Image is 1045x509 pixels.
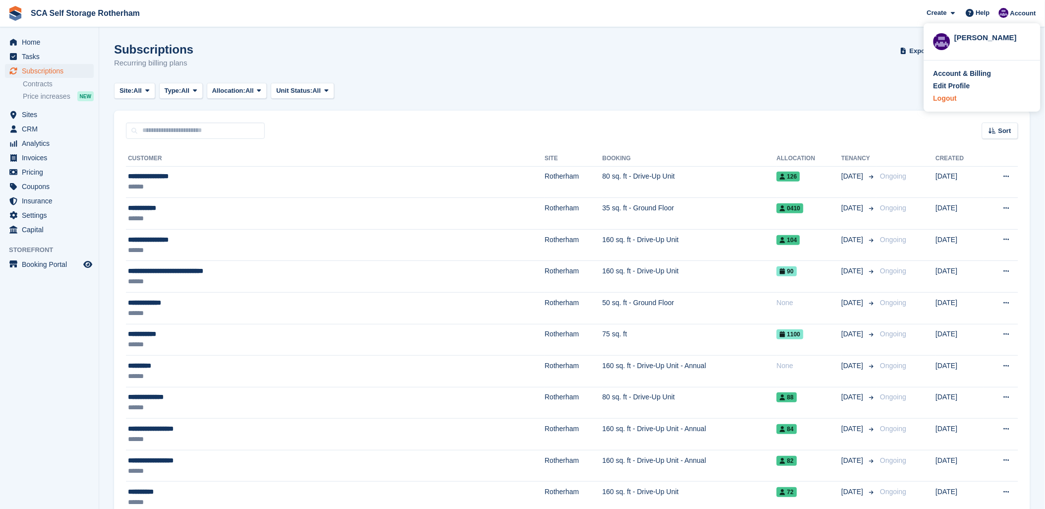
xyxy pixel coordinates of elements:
[22,108,81,122] span: Sites
[842,487,865,497] span: [DATE]
[23,91,94,102] a: Price increases NEW
[777,151,842,167] th: Allocation
[545,450,602,482] td: Rotherham
[77,91,94,101] div: NEW
[936,324,984,356] td: [DATE]
[880,330,907,338] span: Ongoing
[114,43,193,56] h1: Subscriptions
[910,46,930,56] span: Export
[880,172,907,180] span: Ongoing
[22,257,81,271] span: Booking Portal
[5,165,94,179] a: menu
[880,267,907,275] span: Ongoing
[212,86,246,96] span: Allocation:
[246,86,254,96] span: All
[22,35,81,49] span: Home
[5,64,94,78] a: menu
[933,68,991,79] div: Account & Billing
[545,166,602,198] td: Rotherham
[5,180,94,193] a: menu
[22,208,81,222] span: Settings
[603,166,777,198] td: 80 sq. ft - Drive-Up Unit
[5,108,94,122] a: menu
[23,79,94,89] a: Contracts
[8,6,23,21] img: stora-icon-8386f47178a22dfd0bd8f6a31ec36ba5ce8667c1dd55bd0f319d3a0aa187defe.svg
[927,8,947,18] span: Create
[114,58,193,69] p: Recurring billing plans
[777,298,842,308] div: None
[545,356,602,387] td: Rotherham
[27,5,144,21] a: SCA Self Storage Rotherham
[880,236,907,244] span: Ongoing
[23,92,70,101] span: Price increases
[603,151,777,167] th: Booking
[777,266,797,276] span: 90
[603,450,777,482] td: 160 sq. ft - Drive-Up Unit - Annual
[880,488,907,496] span: Ongoing
[842,235,865,245] span: [DATE]
[159,83,203,99] button: Type: All
[545,198,602,230] td: Rotherham
[22,180,81,193] span: Coupons
[603,198,777,230] td: 35 sq. ft - Ground Floor
[545,324,602,356] td: Rotherham
[842,455,865,466] span: [DATE]
[777,235,800,245] span: 104
[777,487,797,497] span: 72
[936,419,984,450] td: [DATE]
[880,393,907,401] span: Ongoing
[545,387,602,419] td: Rotherham
[120,86,133,96] span: Site:
[22,165,81,179] span: Pricing
[181,86,189,96] span: All
[22,122,81,136] span: CRM
[207,83,267,99] button: Allocation: All
[133,86,142,96] span: All
[777,172,800,182] span: 126
[936,151,984,167] th: Created
[22,136,81,150] span: Analytics
[976,8,990,18] span: Help
[933,93,957,104] div: Logout
[5,122,94,136] a: menu
[114,83,155,99] button: Site: All
[880,456,907,464] span: Ongoing
[936,166,984,198] td: [DATE]
[933,81,1031,91] a: Edit Profile
[271,83,334,99] button: Unit Status: All
[777,456,797,466] span: 82
[880,362,907,370] span: Ongoing
[5,223,94,237] a: menu
[545,151,602,167] th: Site
[22,50,81,64] span: Tasks
[777,329,803,339] span: 1100
[5,50,94,64] a: menu
[5,151,94,165] a: menu
[933,81,970,91] div: Edit Profile
[936,198,984,230] td: [DATE]
[603,229,777,261] td: 160 sq. ft - Drive-Up Unit
[898,43,942,59] button: Export
[545,292,602,324] td: Rotherham
[936,229,984,261] td: [DATE]
[933,93,1031,104] a: Logout
[842,266,865,276] span: [DATE]
[842,361,865,371] span: [DATE]
[777,361,842,371] div: None
[777,424,797,434] span: 84
[545,261,602,293] td: Rotherham
[777,392,797,402] span: 88
[842,329,865,339] span: [DATE]
[842,151,876,167] th: Tenancy
[545,229,602,261] td: Rotherham
[842,424,865,434] span: [DATE]
[9,245,99,255] span: Storefront
[603,261,777,293] td: 160 sq. ft - Drive-Up Unit
[22,151,81,165] span: Invoices
[1010,8,1036,18] span: Account
[933,68,1031,79] a: Account & Billing
[126,151,545,167] th: Customer
[998,126,1011,136] span: Sort
[936,450,984,482] td: [DATE]
[936,356,984,387] td: [DATE]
